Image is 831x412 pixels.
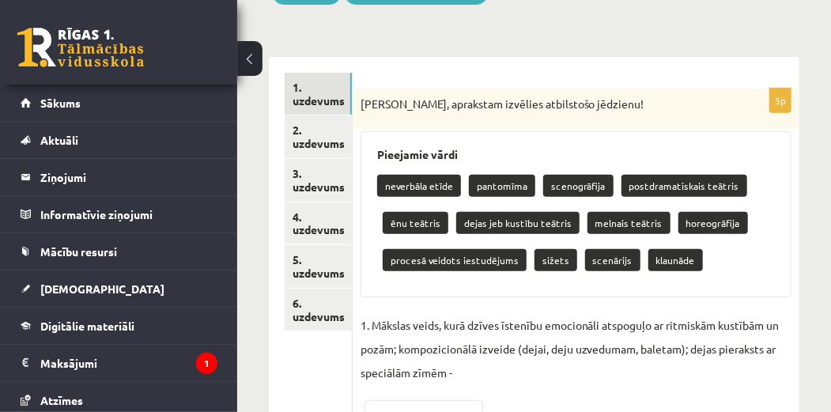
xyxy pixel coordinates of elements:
span: [DEMOGRAPHIC_DATA] [40,282,164,296]
p: [PERSON_NAME], aprakstam izvēlies atbilstošo jēdzienu! [361,96,712,112]
legend: Informatīvie ziņojumi [40,196,217,232]
legend: Ziņojumi [40,159,217,195]
a: Rīgas 1. Tālmācības vidusskola [17,28,144,67]
p: 1. Mākslas veids, kurā dzīves īstenību emocionāli atspoguļo ar ritmiskām kustībām un pozām; kompo... [361,313,791,384]
p: sižets [534,249,577,271]
span: Sākums [40,96,81,110]
p: neverbāla etīde [377,175,461,197]
span: Atzīmes [40,393,83,407]
p: scenogrāfija [543,175,614,197]
h3: Pieejamie vārdi [377,148,775,161]
p: melnais teātris [587,212,670,234]
a: Aktuāli [21,122,217,158]
a: Informatīvie ziņojumi [21,196,217,232]
a: 3. uzdevums [285,159,352,202]
p: ēnu teātris [383,212,448,234]
p: pantomīma [469,175,535,197]
a: 6. uzdevums [285,289,352,331]
a: Digitālie materiāli [21,308,217,344]
i: 1 [196,353,217,374]
p: scenārijs [585,249,640,271]
a: [DEMOGRAPHIC_DATA] [21,270,217,307]
p: dejas jeb kustību teātris [456,212,580,234]
a: 4. uzdevums [285,202,352,245]
p: postdramatiskais teātris [621,175,747,197]
a: Sākums [21,85,217,121]
p: procesā veidots iestudējums [383,249,527,271]
p: 5p [769,88,791,113]
a: 5. uzdevums [285,245,352,288]
span: Mācību resursi [40,244,117,259]
a: 2. uzdevums [285,115,352,158]
p: klaunāde [648,249,703,271]
a: 1. uzdevums [285,73,352,115]
a: Mācību resursi [21,233,217,270]
p: horeogrāfija [678,212,748,234]
span: Aktuāli [40,133,78,147]
a: Ziņojumi [21,159,217,195]
a: Maksājumi1 [21,345,217,381]
legend: Maksājumi [40,345,217,381]
span: Digitālie materiāli [40,319,134,333]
